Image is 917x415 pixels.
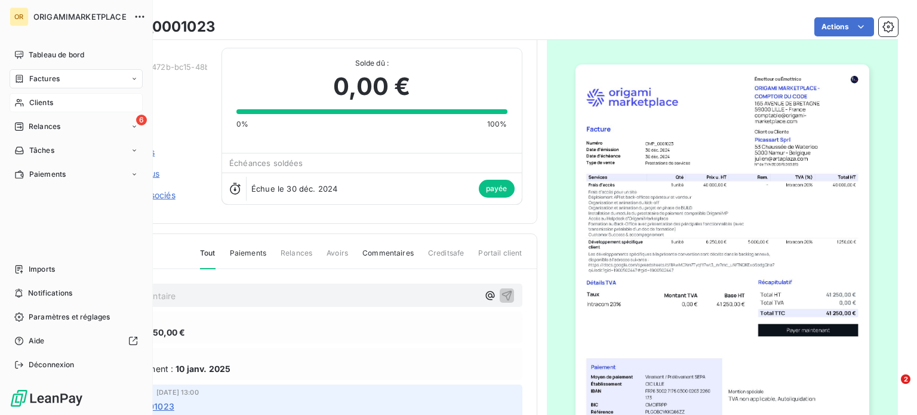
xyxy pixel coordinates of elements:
[229,158,303,168] span: Échéances soldées
[33,12,127,21] span: ORIGAMIMARKETPLACE
[29,121,60,132] span: Relances
[10,7,29,26] div: OR
[29,264,55,275] span: Imports
[29,73,60,84] span: Factures
[876,374,905,403] iframe: Intercom live chat
[327,248,348,268] span: Avoirs
[137,326,186,339] span: 41 250,00 €
[29,312,110,322] span: Paramètres et réglages
[29,145,54,156] span: Tâches
[156,389,199,396] span: [DATE] 13:00
[230,248,266,268] span: Paiements
[901,374,910,384] span: 2
[428,248,464,268] span: Creditsafe
[236,119,248,130] span: 0%
[136,115,147,125] span: 6
[333,69,410,104] span: 0,00 €
[29,336,45,346] span: Aide
[29,50,84,60] span: Tableau de bord
[112,16,216,38] h3: OMP_0001023
[281,248,312,268] span: Relances
[362,248,414,268] span: Commentaires
[29,359,75,370] span: Déconnexion
[487,119,507,130] span: 100%
[479,180,515,198] span: payée
[29,169,66,180] span: Paiements
[236,58,507,69] span: Solde dû :
[251,184,337,193] span: Échue le 30 déc. 2024
[814,17,874,36] button: Actions
[200,248,216,269] span: Tout
[10,331,143,351] a: Aide
[10,389,84,408] img: Logo LeanPay
[29,97,53,108] span: Clients
[478,248,522,268] span: Portail client
[176,362,230,375] span: 10 janv. 2025
[28,288,72,299] span: Notifications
